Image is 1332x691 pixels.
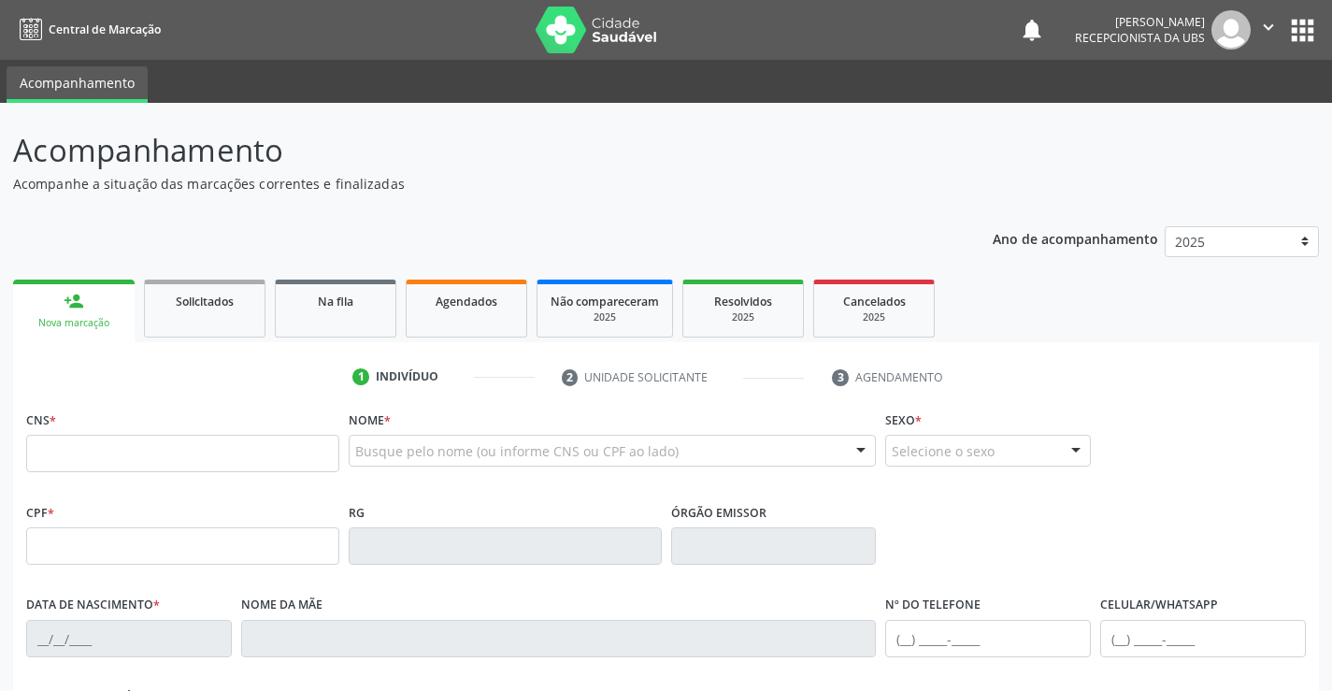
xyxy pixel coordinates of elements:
input: __/__/____ [26,620,232,657]
p: Acompanhamento [13,127,927,174]
div: person_add [64,291,84,311]
span: Central de Marcação [49,22,161,37]
label: Nome da mãe [241,591,322,620]
label: Nº do Telefone [885,591,981,620]
span: Agendados [436,294,497,310]
span: Cancelados [843,294,906,310]
label: Data de nascimento [26,591,160,620]
label: Celular/WhatsApp [1100,591,1218,620]
div: [PERSON_NAME] [1075,14,1205,30]
p: Acompanhe a situação das marcações correntes e finalizadas [13,174,927,194]
button:  [1251,10,1286,50]
span: Solicitados [176,294,234,310]
div: 2025 [696,310,790,324]
label: CNS [26,406,56,435]
span: Na fila [318,294,353,310]
span: Selecione o sexo [892,441,995,461]
span: Resolvidos [714,294,772,310]
label: Sexo [885,406,922,435]
img: img [1211,10,1251,50]
button: notifications [1019,17,1045,43]
label: Órgão emissor [671,498,766,527]
span: Recepcionista da UBS [1075,30,1205,46]
input: (__) _____-_____ [885,620,1091,657]
i:  [1258,17,1279,37]
div: Nova marcação [26,316,122,330]
button: apps [1286,14,1319,47]
div: 2025 [551,310,659,324]
a: Central de Marcação [13,14,161,45]
div: 2025 [827,310,921,324]
input: (__) _____-_____ [1100,620,1306,657]
span: Não compareceram [551,294,659,310]
div: Indivíduo [376,368,438,385]
label: CPF [26,498,54,527]
label: RG [349,498,365,527]
span: Busque pelo nome (ou informe CNS ou CPF ao lado) [355,441,679,461]
div: 1 [352,368,369,385]
p: Ano de acompanhamento [993,226,1158,250]
label: Nome [349,406,391,435]
a: Acompanhamento [7,66,148,103]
